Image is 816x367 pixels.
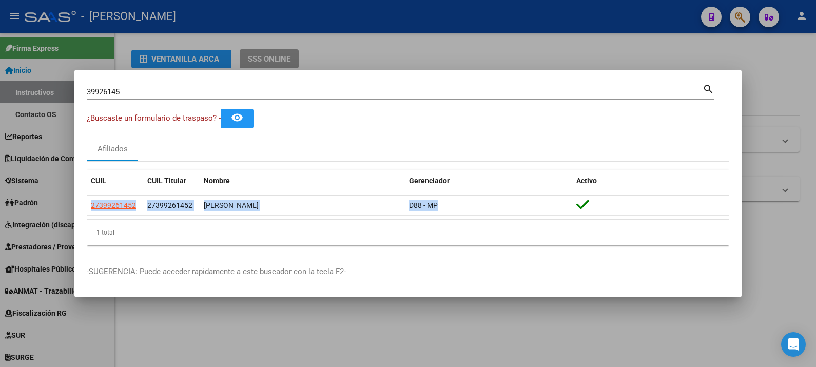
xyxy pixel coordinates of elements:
[204,200,401,211] div: [PERSON_NAME]
[204,177,230,185] span: Nombre
[87,266,729,278] p: -SUGERENCIA: Puede acceder rapidamente a este buscador con la tecla F2-
[781,332,806,357] div: Open Intercom Messenger
[147,177,186,185] span: CUIL Titular
[87,113,221,123] span: ¿Buscaste un formulario de traspaso? -
[200,170,405,192] datatable-header-cell: Nombre
[98,143,128,154] div: Afiliados
[703,82,714,94] mat-icon: search
[405,170,572,192] datatable-header-cell: Gerenciador
[91,177,106,185] span: CUIL
[409,177,450,185] span: Gerenciador
[87,170,143,192] datatable-header-cell: CUIL
[572,170,729,192] datatable-header-cell: Activo
[576,177,597,185] span: Activo
[87,220,729,245] div: 1 total
[409,201,438,209] span: D88 - MP
[91,201,136,209] span: 27399261452
[147,201,192,209] span: 27399261452
[143,170,200,192] datatable-header-cell: CUIL Titular
[231,112,243,124] mat-icon: remove_red_eye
